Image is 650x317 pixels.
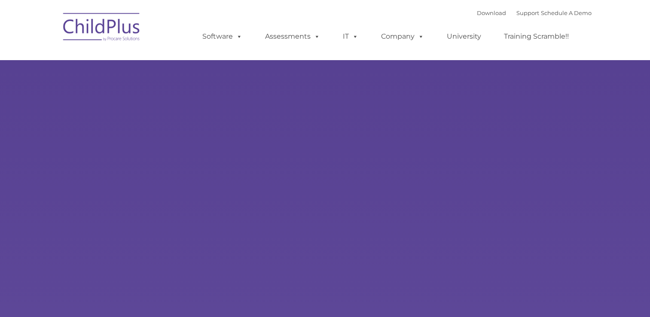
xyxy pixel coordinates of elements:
a: Software [194,28,251,45]
a: Download [477,9,506,16]
a: IT [334,28,367,45]
a: Schedule A Demo [541,9,592,16]
img: ChildPlus by Procare Solutions [59,7,145,50]
a: Assessments [256,28,329,45]
a: University [438,28,490,45]
font: | [477,9,592,16]
a: Support [516,9,539,16]
a: Training Scramble!! [495,28,577,45]
a: Company [372,28,433,45]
